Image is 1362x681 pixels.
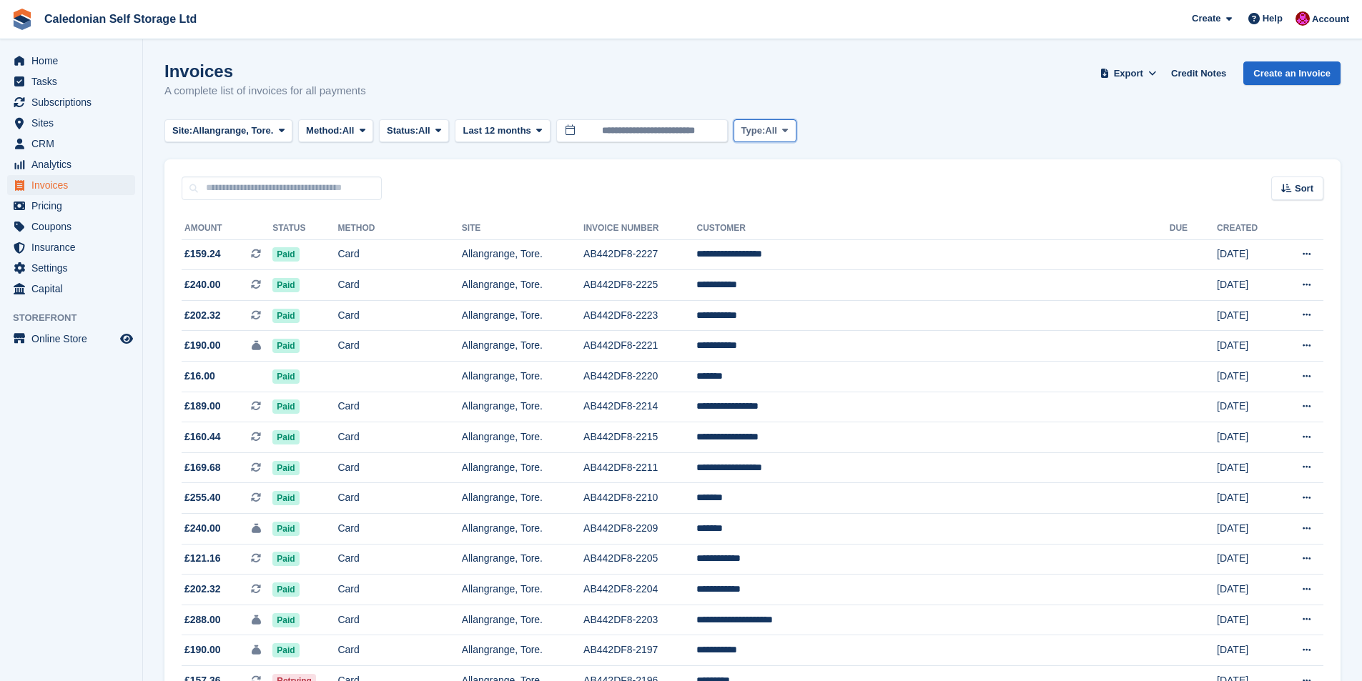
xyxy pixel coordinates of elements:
span: £288.00 [184,612,221,627]
span: £240.00 [184,277,221,292]
span: £189.00 [184,399,221,414]
span: Account [1312,12,1349,26]
td: Allangrange, Tore. [462,362,583,392]
td: Allangrange, Tore. [462,239,583,270]
td: [DATE] [1217,331,1278,362]
span: £255.40 [184,490,221,505]
span: All [418,124,430,138]
span: £159.24 [184,247,221,262]
th: Due [1170,217,1217,240]
span: Allangrange, Tore. [192,124,273,138]
td: AB442DF8-2221 [583,331,696,362]
span: Paid [272,491,299,505]
a: menu [7,71,135,91]
span: Site: [172,124,192,138]
td: [DATE] [1217,422,1278,453]
span: £16.00 [184,369,215,384]
td: Card [337,331,461,362]
span: £202.32 [184,308,221,323]
a: Credit Notes [1165,61,1232,85]
span: Paid [272,369,299,384]
td: [DATE] [1217,635,1278,666]
td: [DATE] [1217,605,1278,635]
span: Type: [741,124,766,138]
a: Create an Invoice [1243,61,1341,85]
td: Allangrange, Tore. [462,635,583,666]
td: AB442DF8-2210 [583,483,696,514]
a: menu [7,217,135,237]
td: Allangrange, Tore. [462,422,583,453]
td: Allangrange, Tore. [462,514,583,545]
span: Coupons [31,217,117,237]
a: menu [7,134,135,154]
th: Method [337,217,461,240]
td: AB442DF8-2225 [583,270,696,301]
td: Card [337,514,461,545]
button: Type: All [734,119,796,143]
a: menu [7,154,135,174]
span: £160.44 [184,429,221,444]
a: menu [7,196,135,216]
td: Card [337,270,461,301]
td: [DATE] [1217,575,1278,605]
td: Card [337,605,461,635]
button: Site: Allangrange, Tore. [164,119,292,143]
td: Allangrange, Tore. [462,300,583,331]
span: Paid [272,613,299,627]
td: [DATE] [1217,483,1278,514]
td: AB442DF8-2209 [583,514,696,545]
td: AB442DF8-2215 [583,422,696,453]
span: Pricing [31,196,117,216]
span: All [342,124,355,138]
button: Method: All [298,119,373,143]
h1: Invoices [164,61,366,81]
td: [DATE] [1217,239,1278,270]
a: menu [7,329,135,349]
th: Created [1217,217,1278,240]
span: Tasks [31,71,117,91]
td: [DATE] [1217,514,1278,545]
a: menu [7,51,135,71]
span: Paid [272,461,299,475]
button: Export [1097,61,1160,85]
td: Card [337,422,461,453]
span: All [765,124,777,138]
a: menu [7,258,135,278]
td: AB442DF8-2220 [583,362,696,392]
img: stora-icon-8386f47178a22dfd0bd8f6a31ec36ba5ce8667c1dd55bd0f319d3a0aa187defe.svg [11,9,33,30]
span: Paid [272,643,299,657]
td: Allangrange, Tore. [462,544,583,575]
a: menu [7,92,135,112]
td: Allangrange, Tore. [462,270,583,301]
td: Allangrange, Tore. [462,483,583,514]
span: £121.16 [184,551,221,566]
span: £190.00 [184,642,221,657]
span: Paid [272,552,299,566]
td: [DATE] [1217,452,1278,483]
td: [DATE] [1217,544,1278,575]
td: AB442DF8-2204 [583,575,696,605]
span: Capital [31,279,117,299]
td: Card [337,392,461,422]
td: Card [337,483,461,514]
a: Preview store [118,330,135,347]
span: Paid [272,278,299,292]
td: [DATE] [1217,270,1278,301]
button: Last 12 months [455,119,550,143]
th: Invoice Number [583,217,696,240]
td: AB442DF8-2214 [583,392,696,422]
span: Sort [1295,182,1313,196]
th: Site [462,217,583,240]
td: AB442DF8-2223 [583,300,696,331]
span: Storefront [13,311,142,325]
span: Paid [272,582,299,597]
span: Paid [272,247,299,262]
td: Card [337,575,461,605]
span: Paid [272,339,299,353]
span: Help [1263,11,1283,26]
span: Settings [31,258,117,278]
td: AB442DF8-2227 [583,239,696,270]
td: Allangrange, Tore. [462,575,583,605]
span: Paid [272,430,299,444]
span: £190.00 [184,338,221,353]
